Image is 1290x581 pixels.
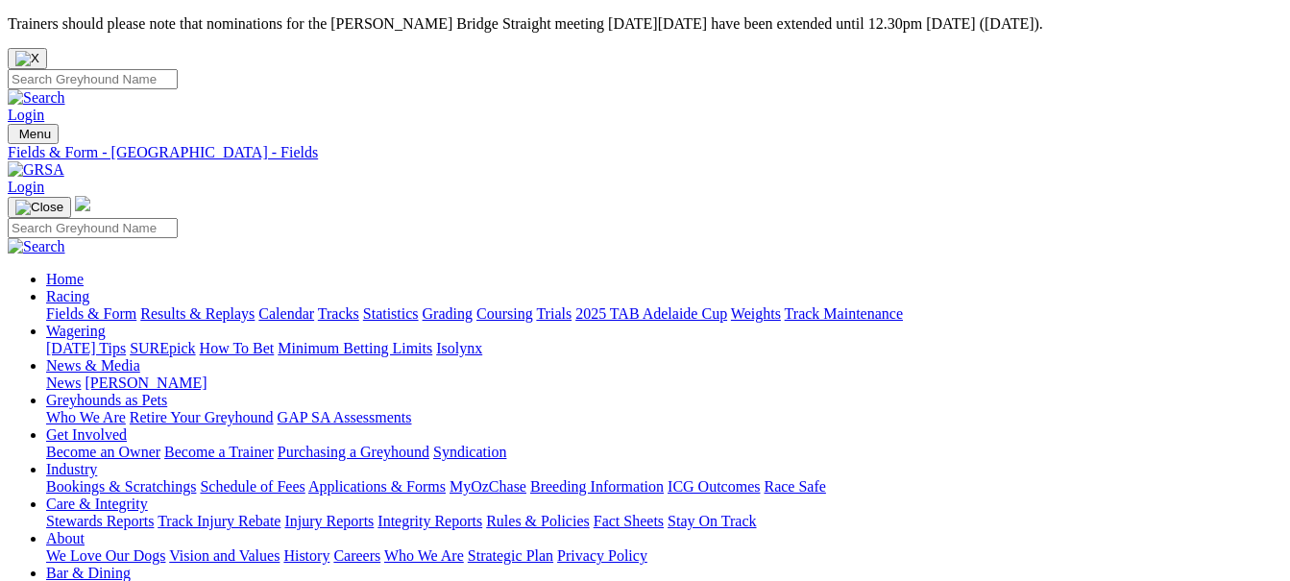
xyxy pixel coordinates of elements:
[46,513,1282,530] div: Care & Integrity
[530,478,664,495] a: Breeding Information
[85,375,207,391] a: [PERSON_NAME]
[46,530,85,546] a: About
[46,444,1282,461] div: Get Involved
[486,513,590,529] a: Rules & Policies
[8,89,65,107] img: Search
[433,444,506,460] a: Syndication
[258,305,314,322] a: Calendar
[764,478,825,495] a: Race Safe
[46,375,1282,392] div: News & Media
[169,547,280,564] a: Vision and Values
[668,478,760,495] a: ICG Outcomes
[46,478,1282,496] div: Industry
[575,305,727,322] a: 2025 TAB Adelaide Cup
[46,323,106,339] a: Wagering
[46,547,165,564] a: We Love Our Dogs
[46,357,140,374] a: News & Media
[423,305,473,322] a: Grading
[436,340,482,356] a: Isolynx
[158,513,280,529] a: Track Injury Rebate
[8,124,59,144] button: Toggle navigation
[377,513,482,529] a: Integrity Reports
[8,197,71,218] button: Toggle navigation
[15,51,39,66] img: X
[333,547,380,564] a: Careers
[130,409,274,425] a: Retire Your Greyhound
[450,478,526,495] a: MyOzChase
[46,478,196,495] a: Bookings & Scratchings
[668,513,756,529] a: Stay On Track
[46,340,1282,357] div: Wagering
[468,547,553,564] a: Strategic Plan
[8,179,44,195] a: Login
[318,305,359,322] a: Tracks
[557,547,647,564] a: Privacy Policy
[46,375,81,391] a: News
[75,196,90,211] img: logo-grsa-white.png
[46,565,131,581] a: Bar & Dining
[46,496,148,512] a: Care & Integrity
[8,218,178,238] input: Search
[164,444,274,460] a: Become a Trainer
[46,305,136,322] a: Fields & Form
[46,288,89,304] a: Racing
[46,513,154,529] a: Stewards Reports
[594,513,664,529] a: Fact Sheets
[8,69,178,89] input: Search
[46,409,1282,426] div: Greyhounds as Pets
[731,305,781,322] a: Weights
[8,161,64,179] img: GRSA
[785,305,903,322] a: Track Maintenance
[200,340,275,356] a: How To Bet
[46,426,127,443] a: Get Involved
[200,478,304,495] a: Schedule of Fees
[46,547,1282,565] div: About
[278,409,412,425] a: GAP SA Assessments
[363,305,419,322] a: Statistics
[130,340,195,356] a: SUREpick
[8,48,47,69] button: Close
[46,409,126,425] a: Who We Are
[15,200,63,215] img: Close
[46,392,167,408] a: Greyhounds as Pets
[536,305,572,322] a: Trials
[476,305,533,322] a: Coursing
[278,444,429,460] a: Purchasing a Greyhound
[384,547,464,564] a: Who We Are
[19,127,51,141] span: Menu
[284,513,374,529] a: Injury Reports
[8,107,44,123] a: Login
[8,144,1282,161] a: Fields & Form - [GEOGRAPHIC_DATA] - Fields
[8,238,65,255] img: Search
[46,305,1282,323] div: Racing
[8,15,1282,33] p: Trainers should please note that nominations for the [PERSON_NAME] Bridge Straight meeting [DATE]...
[46,340,126,356] a: [DATE] Tips
[278,340,432,356] a: Minimum Betting Limits
[46,271,84,287] a: Home
[308,478,446,495] a: Applications & Forms
[283,547,329,564] a: History
[46,444,160,460] a: Become an Owner
[46,461,97,477] a: Industry
[140,305,255,322] a: Results & Replays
